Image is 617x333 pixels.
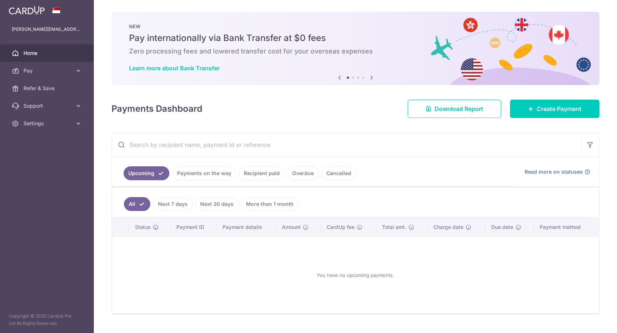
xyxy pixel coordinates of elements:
div: You have no upcoming payments. [121,243,590,307]
span: Read more on statuses [525,168,583,175]
img: Bank transfer banner [111,12,599,85]
a: Read more on statuses [525,168,590,175]
span: Support [23,102,72,110]
h4: Payments Dashboard [111,102,202,115]
span: Charge date [433,223,463,231]
span: CardUp fee [327,223,355,231]
a: Next 7 days [153,197,192,211]
a: Create Payment [510,100,599,118]
input: Search by recipient name, payment id or reference [112,133,581,156]
a: Cancelled [322,166,356,180]
span: Home [23,49,72,57]
span: Status [135,223,151,231]
span: Create Payment [537,104,581,113]
a: Payments on the way [172,166,236,180]
a: Download Report [408,100,501,118]
th: Payment ID [170,218,216,237]
a: Overdue [287,166,319,180]
span: Refer & Save [23,85,72,92]
a: Learn more about Bank Transfer [129,64,220,72]
th: Payment details [217,218,276,237]
a: Next 30 days [195,197,238,211]
p: [PERSON_NAME][EMAIL_ADDRESS][DOMAIN_NAME] [12,26,82,33]
a: Upcoming [124,166,169,180]
a: More than 1 month [241,197,298,211]
span: Download Report [434,104,483,113]
h5: Pay internationally via Bank Transfer at $0 fees [129,32,582,44]
p: NEW [129,23,582,29]
span: Amount [282,223,301,231]
span: Pay [23,67,72,74]
span: Settings [23,120,72,127]
img: CardUp [9,6,45,15]
span: Due date [491,223,513,231]
a: Recipient paid [239,166,284,180]
th: Payment method [534,218,599,237]
h6: Zero processing fees and lowered transfer cost for your overseas expenses [129,47,582,56]
a: All [124,197,150,211]
span: Total amt. [382,223,406,231]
